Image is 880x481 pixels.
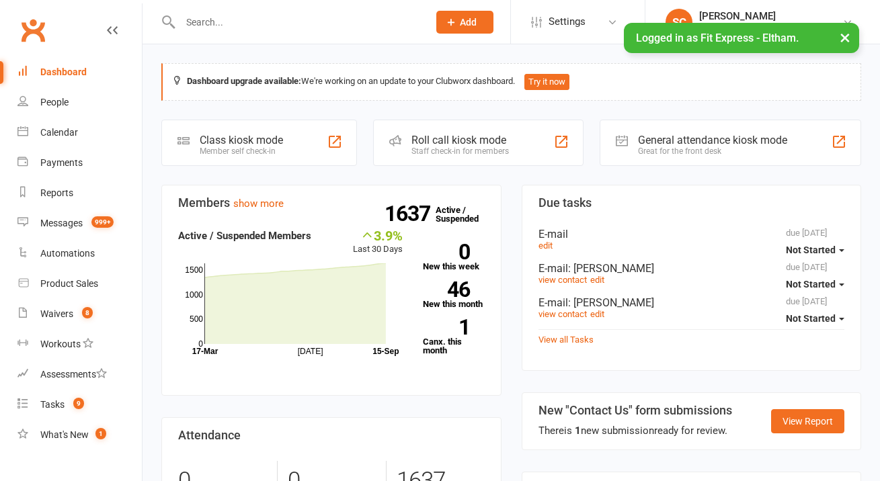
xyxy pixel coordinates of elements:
[353,228,403,257] div: Last 30 Days
[161,63,861,101] div: We're working on an update to your Clubworx dashboard.
[178,230,311,242] strong: Active / Suspended Members
[40,67,87,77] div: Dashboard
[786,245,836,255] span: Not Started
[538,423,732,439] div: There is new submission ready for review.
[538,240,553,251] a: edit
[17,299,142,329] a: Waivers 8
[40,187,73,198] div: Reports
[17,329,142,359] a: Workouts
[538,275,587,285] a: view contact
[699,10,842,22] div: [PERSON_NAME]
[40,429,89,440] div: What's New
[40,369,107,380] div: Assessments
[73,398,84,409] span: 9
[538,196,845,210] h3: Due tasks
[17,420,142,450] a: What's New1
[423,281,484,308] a: 46New this month
[538,404,732,417] h3: New "Contact Us" form submissions
[423,317,470,337] strong: 1
[17,390,142,420] a: Tasks 9
[538,262,845,275] div: E-mail
[538,309,587,319] a: view contact
[590,309,604,319] a: edit
[82,307,93,318] span: 8
[568,262,654,275] span: : [PERSON_NAME]
[590,275,604,285] a: edit
[178,429,485,442] h3: Attendance
[17,178,142,208] a: Reports
[638,134,787,146] div: General attendance kiosk mode
[786,272,844,296] button: Not Started
[423,242,470,262] strong: 0
[549,7,586,37] span: Settings
[568,296,654,309] span: : [PERSON_NAME]
[353,228,403,243] div: 3.9%
[786,306,844,331] button: Not Started
[771,409,844,433] a: View Report
[95,428,106,439] span: 1
[411,134,509,146] div: Roll call kiosk mode
[40,97,69,107] div: People
[436,11,493,34] button: Add
[460,17,477,28] span: Add
[638,146,787,156] div: Great for the front desk
[423,244,484,271] a: 0New this week
[17,208,142,238] a: Messages 999+
[699,22,842,34] div: Fit Express - [GEOGRAPHIC_DATA]
[636,32,799,44] span: Logged in as Fit Express - Eltham.
[423,319,484,355] a: 1Canx. this month
[17,269,142,299] a: Product Sales
[187,76,301,86] strong: Dashboard upgrade available:
[666,9,692,36] div: SC
[436,195,495,233] a: 1637Active / Suspended
[17,87,142,118] a: People
[176,13,419,32] input: Search...
[40,127,78,138] div: Calendar
[538,335,594,345] a: View all Tasks
[833,23,857,52] button: ×
[538,296,845,309] div: E-mail
[40,339,81,349] div: Workouts
[40,278,98,289] div: Product Sales
[178,196,485,210] h3: Members
[40,218,83,228] div: Messages
[17,148,142,178] a: Payments
[538,228,845,240] div: E-mail
[786,313,836,324] span: Not Started
[17,118,142,148] a: Calendar
[16,13,50,47] a: Clubworx
[17,359,142,390] a: Assessments
[17,238,142,269] a: Automations
[385,204,436,224] strong: 1637
[17,57,142,87] a: Dashboard
[40,399,65,410] div: Tasks
[40,308,73,319] div: Waivers
[200,134,283,146] div: Class kiosk mode
[423,279,470,300] strong: 46
[786,238,844,262] button: Not Started
[40,248,95,259] div: Automations
[786,279,836,290] span: Not Started
[233,198,284,210] a: show more
[575,425,581,437] strong: 1
[411,146,509,156] div: Staff check-in for members
[40,157,83,168] div: Payments
[91,216,114,228] span: 999+
[524,74,569,90] button: Try it now
[200,146,283,156] div: Member self check-in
